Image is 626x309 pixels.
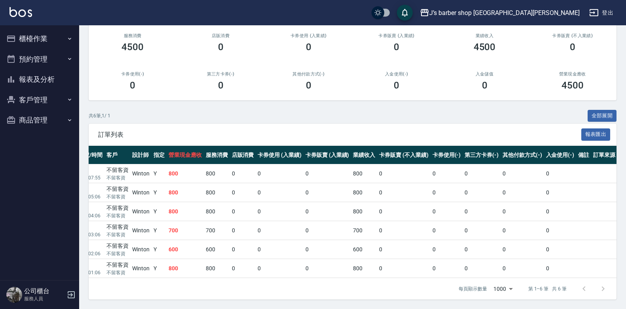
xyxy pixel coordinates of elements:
td: 700 [204,221,230,240]
p: 不留客資 [106,250,129,257]
td: Y [152,259,167,278]
td: 800 [351,183,377,202]
div: 不留客資 [106,261,129,269]
h2: 卡券使用(-) [98,72,167,77]
td: 0 [230,259,256,278]
td: 0 [544,221,577,240]
th: 業績收入 [351,146,377,164]
td: 0 [544,164,577,183]
td: 700 [351,221,377,240]
h2: 營業現金應收 [538,72,607,77]
h3: 0 [394,41,399,53]
p: 共 6 筆, 1 / 1 [89,112,110,119]
td: 0 [304,183,351,202]
td: 0 [230,240,256,259]
p: 不留客資 [106,212,129,219]
td: Winton [130,221,152,240]
div: 不留客資 [106,223,129,231]
td: 0 [501,240,544,259]
h3: 4500 [121,41,144,53]
th: 第三方卡券(-) [463,146,501,164]
td: 0 [304,164,351,183]
td: 0 [544,183,577,202]
h2: 其他付款方式(-) [274,72,343,77]
button: 全部展開 [588,110,617,122]
h2: 店販消費 [186,33,255,38]
h2: 第三方卡券(-) [186,72,255,77]
p: 第 1–6 筆 共 6 筆 [528,285,567,292]
div: 1000 [490,278,516,300]
p: 不留客資 [106,193,129,200]
th: 設計師 [130,146,152,164]
th: 指定 [152,146,167,164]
th: 客戶 [104,146,131,164]
div: 不留客資 [106,166,129,174]
th: 服務消費 [204,146,230,164]
td: 0 [377,202,430,221]
button: 商品管理 [3,110,76,130]
button: J’s barber shop [GEOGRAPHIC_DATA][PERSON_NAME] [417,5,583,21]
td: 0 [377,164,430,183]
td: Y [152,221,167,240]
button: 預約管理 [3,49,76,70]
th: 卡券販賣 (入業績) [304,146,351,164]
div: J’s barber shop [GEOGRAPHIC_DATA][PERSON_NAME] [429,8,580,18]
td: Winton [130,164,152,183]
td: 0 [377,240,430,259]
td: 0 [544,202,577,221]
td: 0 [463,240,501,259]
td: Y [152,183,167,202]
td: 0 [256,202,304,221]
button: 報表匯出 [581,128,611,141]
td: 0 [256,240,304,259]
div: 不留客資 [106,242,129,250]
td: Y [152,202,167,221]
p: 不留客資 [106,231,129,238]
td: 800 [167,259,204,278]
td: 0 [304,221,351,240]
td: Y [152,240,167,259]
p: 不留客資 [106,174,129,181]
th: 卡券使用 (入業績) [256,146,304,164]
h2: 入金儲值 [450,72,519,77]
h2: 入金使用(-) [362,72,431,77]
td: 0 [463,164,501,183]
th: 備註 [576,146,591,164]
td: 0 [431,164,463,183]
h3: 0 [306,80,311,91]
h3: 0 [218,41,224,53]
button: save [397,5,413,21]
td: 800 [351,259,377,278]
td: 0 [501,259,544,278]
td: 800 [167,164,204,183]
td: Winton [130,183,152,202]
td: 0 [501,202,544,221]
td: 600 [204,240,230,259]
td: 0 [431,259,463,278]
td: 600 [167,240,204,259]
button: 客戶管理 [3,90,76,110]
td: 0 [501,183,544,202]
h3: 0 [130,80,135,91]
td: 0 [463,183,501,202]
td: 0 [256,259,304,278]
th: 營業現金應收 [167,146,204,164]
td: 0 [431,183,463,202]
td: 800 [351,202,377,221]
td: 0 [230,202,256,221]
h2: 卡券販賣 (入業績) [362,33,431,38]
td: 0 [501,221,544,240]
td: 800 [204,202,230,221]
th: 其他付款方式(-) [501,146,544,164]
h3: 0 [218,80,224,91]
td: Winton [130,240,152,259]
th: 卡券使用(-) [431,146,463,164]
td: 700 [167,221,204,240]
td: 0 [304,202,351,221]
h3: 服務消費 [98,33,167,38]
th: 店販消費 [230,146,256,164]
td: 600 [351,240,377,259]
td: 800 [351,164,377,183]
td: 0 [256,183,304,202]
td: 0 [256,221,304,240]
